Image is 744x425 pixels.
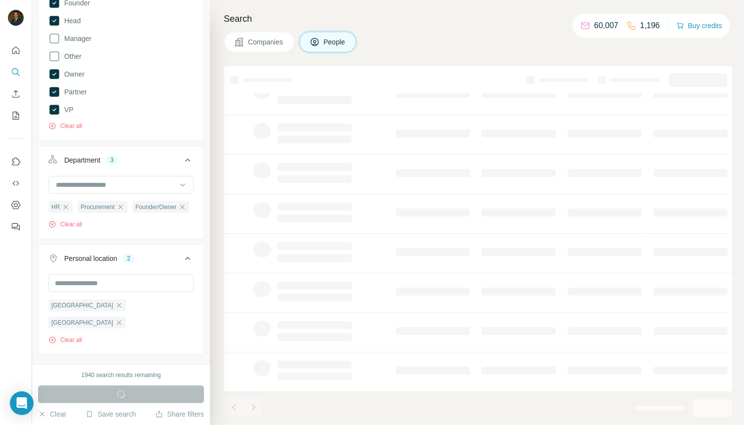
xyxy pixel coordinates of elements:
[39,247,204,274] button: Personal location2
[64,155,100,165] div: Department
[38,409,66,419] button: Clear
[224,12,732,26] h4: Search
[155,409,204,419] button: Share filters
[8,174,24,192] button: Use Surfe API
[60,34,91,43] span: Manager
[60,51,82,61] span: Other
[48,122,82,130] button: Clear all
[594,20,619,32] p: 60,007
[64,254,117,263] div: Personal location
[60,16,81,26] span: Head
[10,391,34,415] div: Open Intercom Messenger
[248,37,284,47] span: Companies
[60,87,87,97] span: Partner
[48,220,82,229] button: Clear all
[51,301,113,310] span: [GEOGRAPHIC_DATA]
[82,371,161,380] div: 1940 search results remaining
[676,19,722,33] button: Buy credits
[324,37,346,47] span: People
[48,336,82,344] button: Clear all
[8,153,24,170] button: Use Surfe on LinkedIn
[85,409,136,419] button: Save search
[640,20,660,32] p: 1,196
[8,10,24,26] img: Avatar
[39,148,204,176] button: Department3
[60,69,84,79] span: Owner
[8,42,24,59] button: Quick start
[81,203,115,212] span: Procurement
[8,63,24,81] button: Search
[51,318,113,327] span: [GEOGRAPHIC_DATA]
[106,156,118,165] div: 3
[8,218,24,236] button: Feedback
[123,254,134,263] div: 2
[8,107,24,125] button: My lists
[60,105,74,115] span: VP
[135,203,176,212] span: Founder/Owner
[51,203,60,212] span: HR
[8,196,24,214] button: Dashboard
[8,85,24,103] button: Enrich CSV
